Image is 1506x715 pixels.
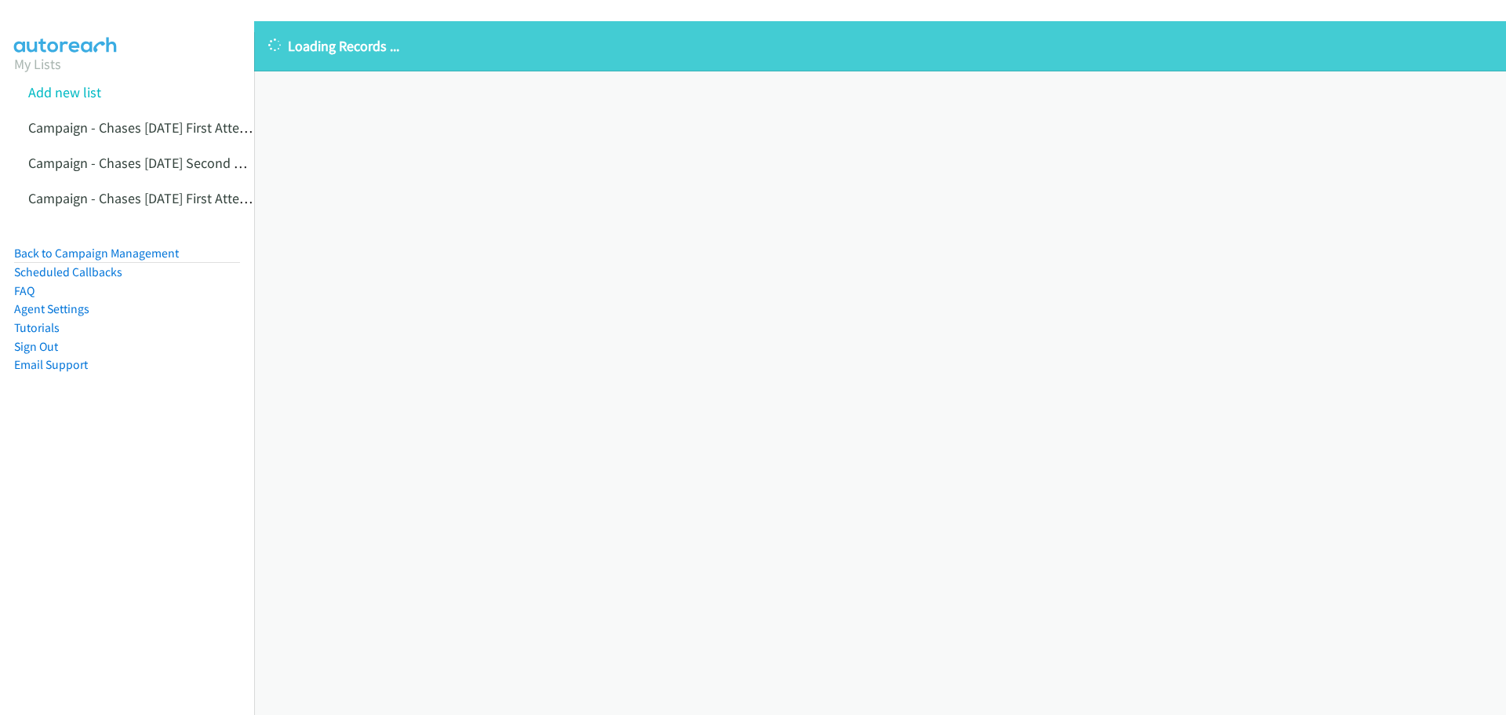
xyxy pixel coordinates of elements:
a: Scheduled Callbacks [14,264,122,279]
a: Email Support [14,357,88,372]
a: Agent Settings [14,301,89,316]
a: Campaign - Chases [DATE] First Attempt And Ongoings [28,119,350,137]
a: My Lists [14,55,61,73]
a: FAQ [14,283,35,298]
a: Campaign - Chases [DATE] Second Attempt [28,154,282,172]
p: Loading Records ... [268,35,1492,57]
a: Back to Campaign Management [14,246,179,261]
a: Sign Out [14,339,58,354]
a: Add new list [28,83,101,101]
a: Campaign - Chases [DATE] First Attempt [28,189,264,207]
a: Tutorials [14,320,60,335]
